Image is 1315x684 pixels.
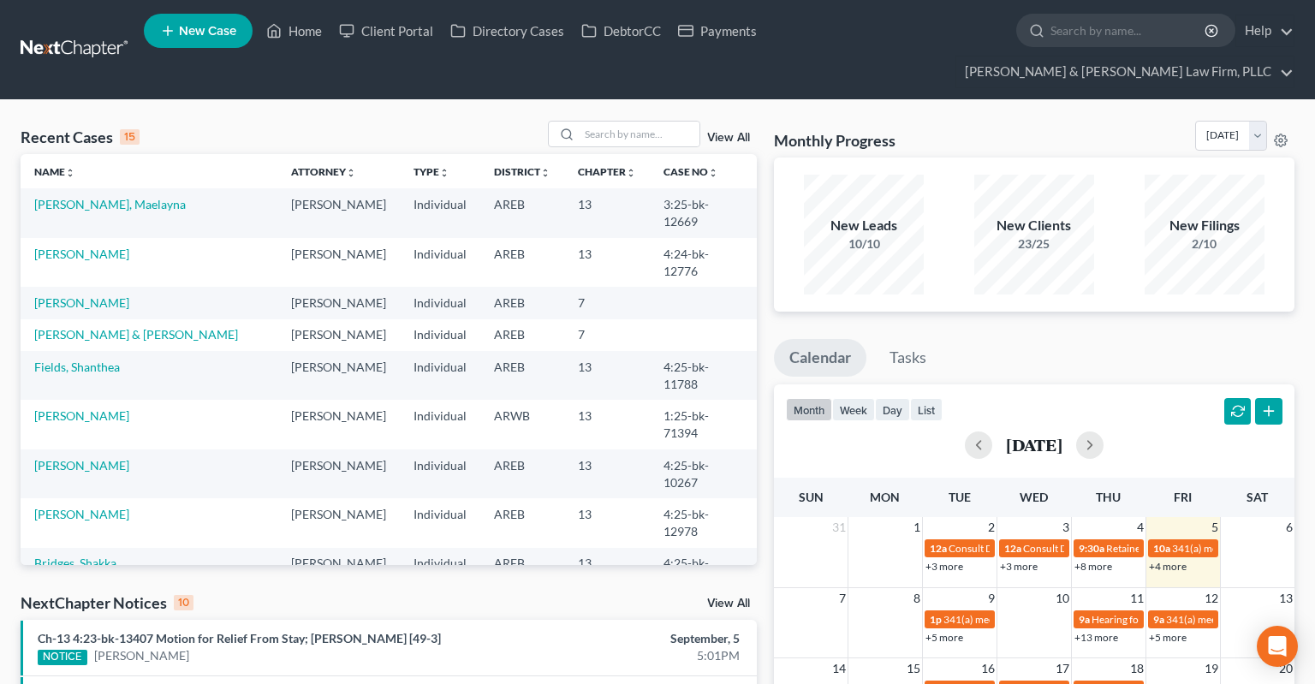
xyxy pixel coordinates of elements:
[1145,235,1264,253] div: 2/10
[480,400,564,449] td: ARWB
[799,490,824,504] span: Sun
[34,295,129,310] a: [PERSON_NAME]
[34,247,129,261] a: [PERSON_NAME]
[905,658,922,679] span: 15
[1061,517,1071,538] span: 3
[1149,631,1187,644] a: +5 more
[774,130,896,151] h3: Monthly Progress
[277,351,400,400] td: [PERSON_NAME]
[1236,15,1294,46] a: Help
[578,165,636,178] a: Chapterunfold_more
[1145,216,1264,235] div: New Filings
[38,650,87,665] div: NOTICE
[986,517,997,538] span: 2
[34,458,129,473] a: [PERSON_NAME]
[277,319,400,351] td: [PERSON_NAME]
[277,238,400,287] td: [PERSON_NAME]
[580,122,699,146] input: Search by name...
[564,498,650,547] td: 13
[34,360,120,374] a: Fields, Shanthea
[277,498,400,547] td: [PERSON_NAME]
[925,560,963,573] a: +3 more
[774,339,866,377] a: Calendar
[1096,490,1121,504] span: Thu
[34,327,238,342] a: [PERSON_NAME] & [PERSON_NAME]
[439,168,449,178] i: unfold_more
[480,351,564,400] td: AREB
[626,168,636,178] i: unfold_more
[400,449,480,498] td: Individual
[414,165,449,178] a: Typeunfold_more
[277,449,400,498] td: [PERSON_NAME]
[1284,517,1294,538] span: 6
[830,658,848,679] span: 14
[330,15,442,46] a: Client Portal
[707,598,750,610] a: View All
[1174,490,1192,504] span: Fri
[930,613,942,626] span: 1p
[786,398,832,421] button: month
[1074,631,1118,644] a: +13 more
[974,235,1094,253] div: 23/25
[258,15,330,46] a: Home
[277,188,400,237] td: [PERSON_NAME]
[34,408,129,423] a: [PERSON_NAME]
[564,238,650,287] td: 13
[573,15,669,46] a: DebtorCC
[650,548,756,597] td: 4:25-bk-12499
[1079,613,1090,626] span: 9a
[517,630,740,647] div: September, 5
[1050,15,1207,46] input: Search by name...
[1074,560,1112,573] a: +8 more
[400,287,480,318] td: Individual
[480,548,564,597] td: AREB
[400,498,480,547] td: Individual
[1203,658,1220,679] span: 19
[986,588,997,609] span: 9
[494,165,550,178] a: Districtunfold_more
[1000,560,1038,573] a: +3 more
[400,188,480,237] td: Individual
[174,595,193,610] div: 10
[442,15,573,46] a: Directory Cases
[832,398,875,421] button: week
[1079,542,1104,555] span: 9:30a
[912,517,922,538] span: 1
[564,400,650,449] td: 13
[663,165,718,178] a: Case Nounfold_more
[564,319,650,351] td: 7
[564,351,650,400] td: 13
[870,490,900,504] span: Mon
[925,631,963,644] a: +5 more
[912,588,922,609] span: 8
[804,235,924,253] div: 10/10
[1149,560,1187,573] a: +4 more
[34,165,75,178] a: Nameunfold_more
[277,400,400,449] td: [PERSON_NAME]
[956,57,1294,87] a: [PERSON_NAME] & [PERSON_NAME] Law Firm, PLLC
[564,287,650,318] td: 7
[1004,542,1021,555] span: 12a
[400,238,480,287] td: Individual
[179,25,236,38] span: New Case
[875,398,910,421] button: day
[949,542,1104,555] span: Consult Date for [PERSON_NAME]
[804,216,924,235] div: New Leads
[830,517,848,538] span: 31
[1054,588,1071,609] span: 10
[1128,588,1145,609] span: 11
[1006,436,1062,454] h2: [DATE]
[650,400,756,449] td: 1:25-bk-71394
[480,449,564,498] td: AREB
[650,449,756,498] td: 4:25-bk-10267
[277,548,400,597] td: [PERSON_NAME]
[910,398,943,421] button: list
[943,613,1109,626] span: 341(a) meeting for [PERSON_NAME]
[669,15,765,46] a: Payments
[974,216,1094,235] div: New Clients
[480,188,564,237] td: AREB
[564,548,650,597] td: 13
[400,548,480,597] td: Individual
[1128,658,1145,679] span: 18
[930,542,947,555] span: 12a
